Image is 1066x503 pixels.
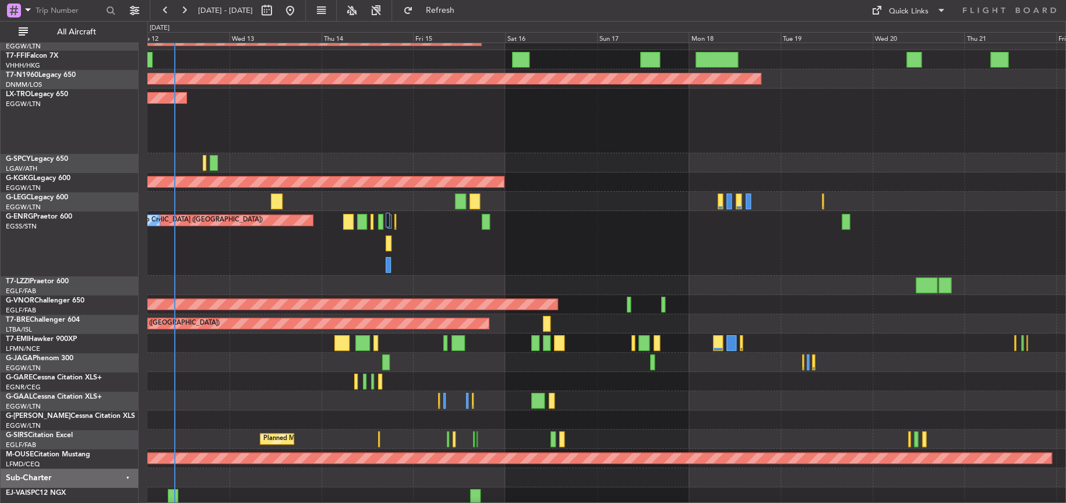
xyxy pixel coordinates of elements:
[6,432,73,439] a: G-SIRSCitation Excel
[6,184,41,192] a: EGGW/LTN
[6,306,36,315] a: EGLF/FAB
[6,287,36,296] a: EGLF/FAB
[230,32,322,43] div: Wed 13
[6,355,73,362] a: G-JAGAPhenom 300
[6,413,135,420] a: G-[PERSON_NAME]Cessna Citation XLS
[398,1,468,20] button: Refresh
[79,315,220,332] div: Planned Maint Warsaw ([GEOGRAPHIC_DATA])
[6,72,38,79] span: T7-N1960
[6,336,77,343] a: T7-EMIHawker 900XP
[6,80,42,89] a: DNMM/LOS
[6,194,31,201] span: G-LEGC
[6,393,33,400] span: G-GAAL
[6,52,26,59] span: T7-FFI
[6,42,41,51] a: EGGW/LTN
[150,23,170,33] div: [DATE]
[6,203,41,212] a: EGGW/LTN
[6,72,76,79] a: T7-N1960Legacy 650
[6,278,69,285] a: T7-LZZIPraetor 600
[6,413,70,420] span: G-[PERSON_NAME]
[6,383,41,392] a: EGNR/CEG
[30,28,123,36] span: All Aircraft
[866,1,952,20] button: Quick Links
[322,32,414,43] div: Thu 14
[6,175,33,182] span: G-KGKG
[6,374,102,381] a: G-GARECessna Citation XLS+
[689,32,781,43] div: Mon 18
[6,393,102,400] a: G-GAALCessna Citation XLS+
[36,2,103,19] input: Trip Number
[6,222,37,231] a: EGSS/STN
[6,344,40,353] a: LFMN/NCE
[6,451,90,458] a: M-OUSECitation Mustang
[6,460,40,469] a: LFMD/CEQ
[198,5,253,16] span: [DATE] - [DATE]
[140,212,167,229] div: No Crew
[6,402,41,411] a: EGGW/LTN
[6,316,30,323] span: T7-BRE
[505,32,597,43] div: Sat 16
[6,451,34,458] span: M-OUSE
[781,32,873,43] div: Tue 19
[6,156,68,163] a: G-SPCYLegacy 650
[6,421,41,430] a: EGGW/LTN
[137,32,230,43] div: Tue 12
[6,164,37,173] a: LGAV/ATH
[6,194,68,201] a: G-LEGCLegacy 600
[6,297,84,304] a: G-VNORChallenger 650
[6,175,70,182] a: G-KGKGLegacy 600
[889,6,929,17] div: Quick Links
[6,100,41,108] a: EGGW/LTN
[6,278,30,285] span: T7-LZZI
[6,91,68,98] a: LX-TROLegacy 650
[6,213,33,220] span: G-ENRG
[6,156,31,163] span: G-SPCY
[6,325,32,334] a: LTBA/ISL
[6,213,72,220] a: G-ENRGPraetor 600
[6,316,80,323] a: T7-BREChallenger 604
[13,23,126,41] button: All Aircraft
[6,297,34,304] span: G-VNOR
[6,364,41,372] a: EGGW/LTN
[6,355,33,362] span: G-JAGA
[6,336,29,343] span: T7-EMI
[6,490,31,497] span: EJ-VAIS
[6,432,28,439] span: G-SIRS
[413,32,505,43] div: Fri 15
[597,32,689,43] div: Sun 17
[6,52,58,59] a: T7-FFIFalcon 7X
[964,32,1056,43] div: Thu 21
[79,212,263,229] div: Planned Maint [GEOGRAPHIC_DATA] ([GEOGRAPHIC_DATA])
[6,91,31,98] span: LX-TRO
[6,490,66,497] a: EJ-VAISPC12 NGX
[6,61,40,70] a: VHHH/HKG
[873,32,965,43] div: Wed 20
[415,6,464,15] span: Refresh
[6,374,33,381] span: G-GARE
[263,430,447,448] div: Planned Maint [GEOGRAPHIC_DATA] ([GEOGRAPHIC_DATA])
[6,441,36,449] a: EGLF/FAB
